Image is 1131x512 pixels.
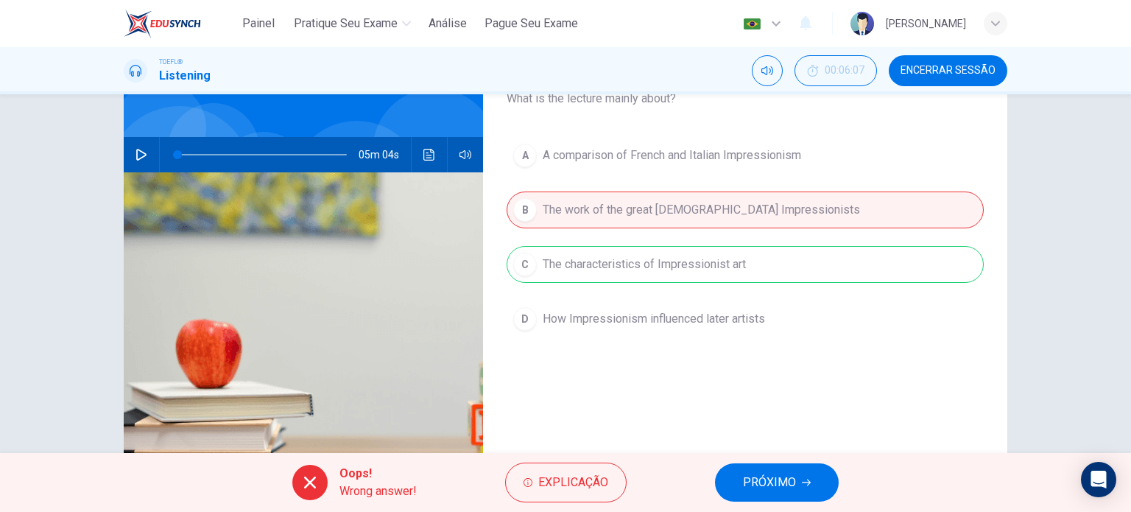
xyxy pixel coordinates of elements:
[417,137,441,172] button: Clique para ver a transcrição do áudio
[423,10,473,37] button: Análise
[825,65,864,77] span: 00:06:07
[850,12,874,35] img: Profile picture
[339,465,417,483] span: Oops!
[752,55,783,86] div: Silenciar
[538,472,608,493] span: Explicação
[715,463,839,502] button: PRÓXIMO
[1081,462,1116,497] div: Open Intercom Messenger
[288,10,417,37] button: Pratique seu exame
[743,472,796,493] span: PRÓXIMO
[242,15,275,32] span: Painel
[743,18,761,29] img: pt
[886,15,966,32] div: [PERSON_NAME]
[235,10,282,37] button: Painel
[485,15,578,32] span: Pague Seu Exame
[124,9,235,38] a: EduSynch logo
[359,137,411,172] span: 05m 04s
[794,55,877,86] div: Esconder
[889,55,1007,86] button: Encerrar Sessão
[507,90,984,108] span: What is the lecture mainly about?
[479,10,584,37] button: Pague Seu Exame
[159,57,183,67] span: TOEFL®
[901,65,996,77] span: Encerrar Sessão
[339,483,417,500] span: Wrong answer!
[159,67,211,85] h1: Listening
[505,463,627,502] button: Explicação
[429,15,467,32] span: Análise
[794,55,877,86] button: 00:06:07
[294,15,398,32] span: Pratique seu exame
[124,9,201,38] img: EduSynch logo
